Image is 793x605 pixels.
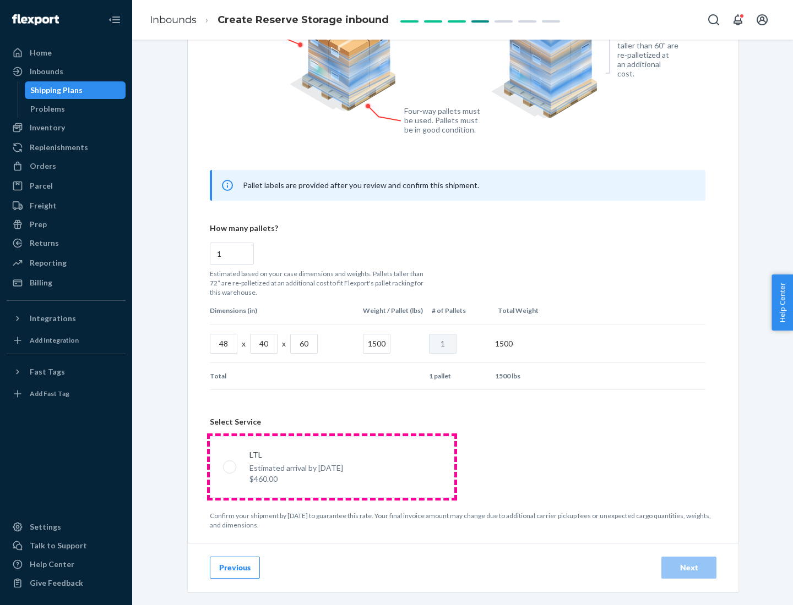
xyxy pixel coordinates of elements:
[727,9,749,31] button: Open notifications
[30,389,69,398] div: Add Fast Tag
[104,9,126,31] button: Close Navigation
[210,557,260,579] button: Previous
[210,269,430,297] p: Estimated based on your case dimensions and weights. Pallets taller than 72” are re-palletized at...
[30,521,61,532] div: Settings
[7,555,126,573] a: Help Center
[210,511,716,530] p: Confirm your shipment by [DATE] to guarantee this rate. Your final invoice amount may change due ...
[30,238,59,249] div: Returns
[7,139,126,156] a: Replenishments
[249,463,343,474] p: Estimated arrival by [DATE]
[25,81,126,99] a: Shipping Plans
[7,332,126,349] a: Add Integration
[404,106,481,134] figcaption: Four-way pallets must be used. Pallets must be in good condition.
[7,197,126,215] a: Freight
[7,274,126,291] a: Billing
[30,540,87,551] div: Talk to Support
[7,310,126,327] button: Integrations
[30,559,74,570] div: Help Center
[210,223,705,234] p: How many pallets?
[30,277,52,288] div: Billing
[12,14,59,25] img: Flexport logo
[359,297,427,324] th: Weight / Pallet (lbs)
[7,63,126,80] a: Inbounds
[493,297,560,324] th: Total Weight
[427,297,493,324] th: # of Pallets
[7,44,126,62] a: Home
[141,4,398,36] ol: breadcrumbs
[30,313,76,324] div: Integrations
[30,219,47,230] div: Prep
[661,557,716,579] button: Next
[249,449,343,460] p: LTL
[751,9,773,31] button: Open account menu
[30,142,88,153] div: Replenishments
[491,363,557,389] td: 1500 lbs
[671,562,707,573] div: Next
[30,47,52,58] div: Home
[703,9,725,31] button: Open Search Box
[30,180,53,191] div: Parcel
[282,338,286,349] p: x
[30,103,65,114] div: Problems
[30,577,83,588] div: Give Feedback
[210,416,716,427] header: Select Service
[30,66,63,77] div: Inbounds
[7,177,126,195] a: Parcel
[7,363,126,381] button: Fast Tags
[7,518,126,536] a: Settings
[218,14,389,26] span: Create Reserve Storage inbound
[243,180,479,190] span: Pallet labels are provided after you review and confirm this shipment.
[30,122,65,133] div: Inventory
[25,100,126,118] a: Problems
[249,474,343,485] p: $460.00
[30,366,65,377] div: Fast Tags
[7,385,126,403] a: Add Fast Tag
[7,254,126,272] a: Reporting
[30,85,83,96] div: Shipping Plans
[7,234,126,252] a: Returns
[425,363,491,389] td: 1 pallet
[7,216,126,233] a: Prep
[30,161,56,172] div: Orders
[7,157,126,175] a: Orders
[7,119,126,136] a: Inventory
[150,14,197,26] a: Inbounds
[242,338,246,349] p: x
[30,335,79,345] div: Add Integration
[210,363,359,389] td: Total
[7,537,126,554] a: Talk to Support
[495,339,513,348] span: 1500
[210,297,359,324] th: Dimensions (in)
[772,274,793,331] button: Help Center
[30,200,57,211] div: Freight
[30,257,67,268] div: Reporting
[7,574,126,592] button: Give Feedback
